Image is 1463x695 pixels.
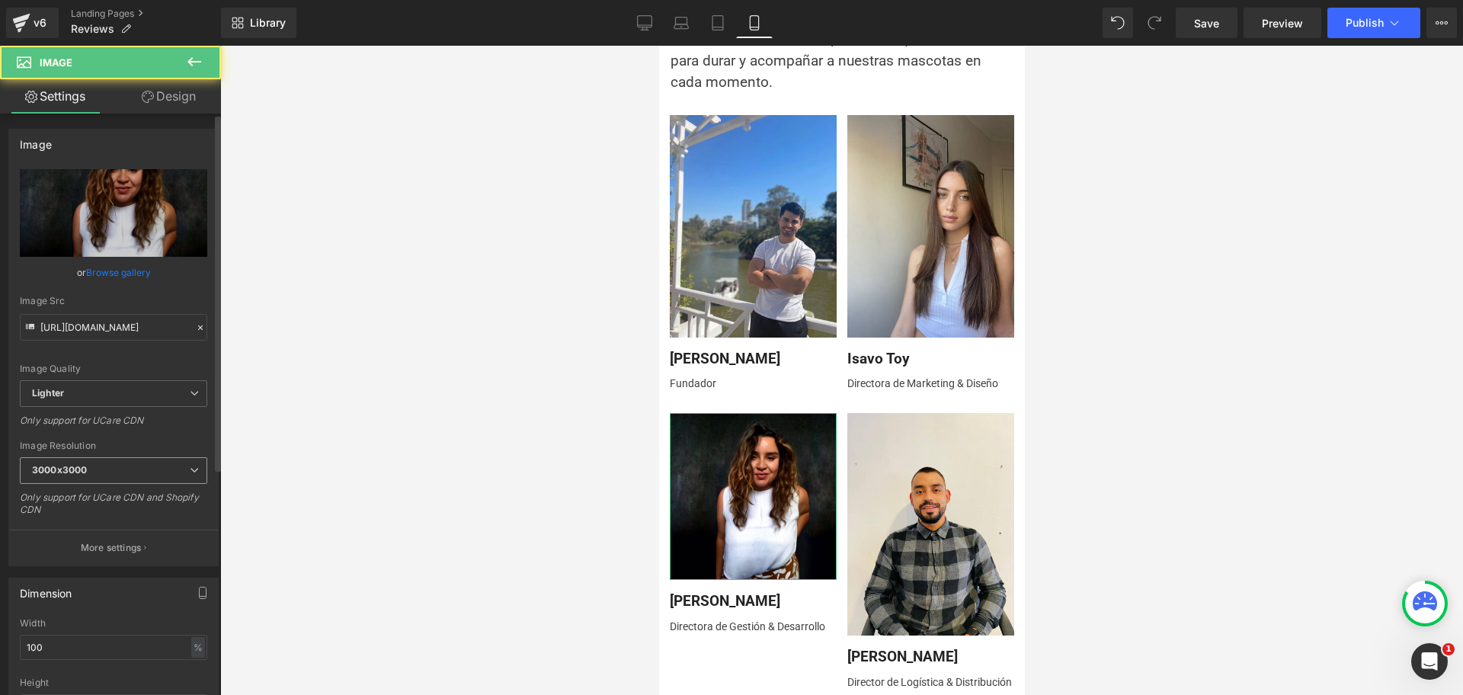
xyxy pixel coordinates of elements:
div: Only support for UCare CDN [20,415,207,437]
div: Image Quality [20,364,207,374]
div: or [20,264,207,280]
a: Design [114,79,224,114]
div: v6 [30,13,50,33]
button: Undo [1103,8,1133,38]
p: Fundador [11,330,178,346]
p: Directora de Gestión & Desarrollo [11,573,178,589]
span: 1 [1442,643,1455,655]
a: Desktop [626,8,663,38]
div: Image [20,130,52,151]
div: Image Resolution [20,440,207,451]
a: Preview [1244,8,1321,38]
button: More settings [9,530,218,565]
b: Lighter [32,387,64,399]
a: Laptop [663,8,699,38]
a: New Library [221,8,296,38]
span: Preview [1262,15,1303,31]
iframe: Intercom live chat [1411,643,1448,680]
input: auto [20,635,207,660]
a: Landing Pages [71,8,221,20]
button: Publish [1327,8,1420,38]
span: Image [40,56,72,69]
p: Directora de Marketing & Diseño [188,330,355,346]
span: Publish [1346,17,1384,29]
div: Height [20,677,207,688]
strong: [PERSON_NAME] [188,602,299,620]
div: Only support for UCare CDN and Shopify CDN [20,492,207,526]
strong: Isavo Toy [188,304,251,322]
span: Library [250,16,286,30]
a: Tablet [699,8,736,38]
strong: [PERSON_NAME] [11,304,121,322]
span: Reviews [71,23,114,35]
div: Width [20,618,207,629]
div: % [191,637,205,658]
button: More [1426,8,1457,38]
b: 3000x3000 [32,464,87,476]
strong: [PERSON_NAME] [11,546,121,564]
div: Image Src [20,296,207,306]
a: v6 [6,8,59,38]
p: Director de Logística & Distribución [188,629,355,645]
p: More settings [81,541,142,555]
a: Mobile [736,8,773,38]
span: Save [1194,15,1219,31]
div: Dimension [20,578,72,600]
input: Link [20,314,207,341]
button: Redo [1139,8,1170,38]
a: Browse gallery [86,259,151,286]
